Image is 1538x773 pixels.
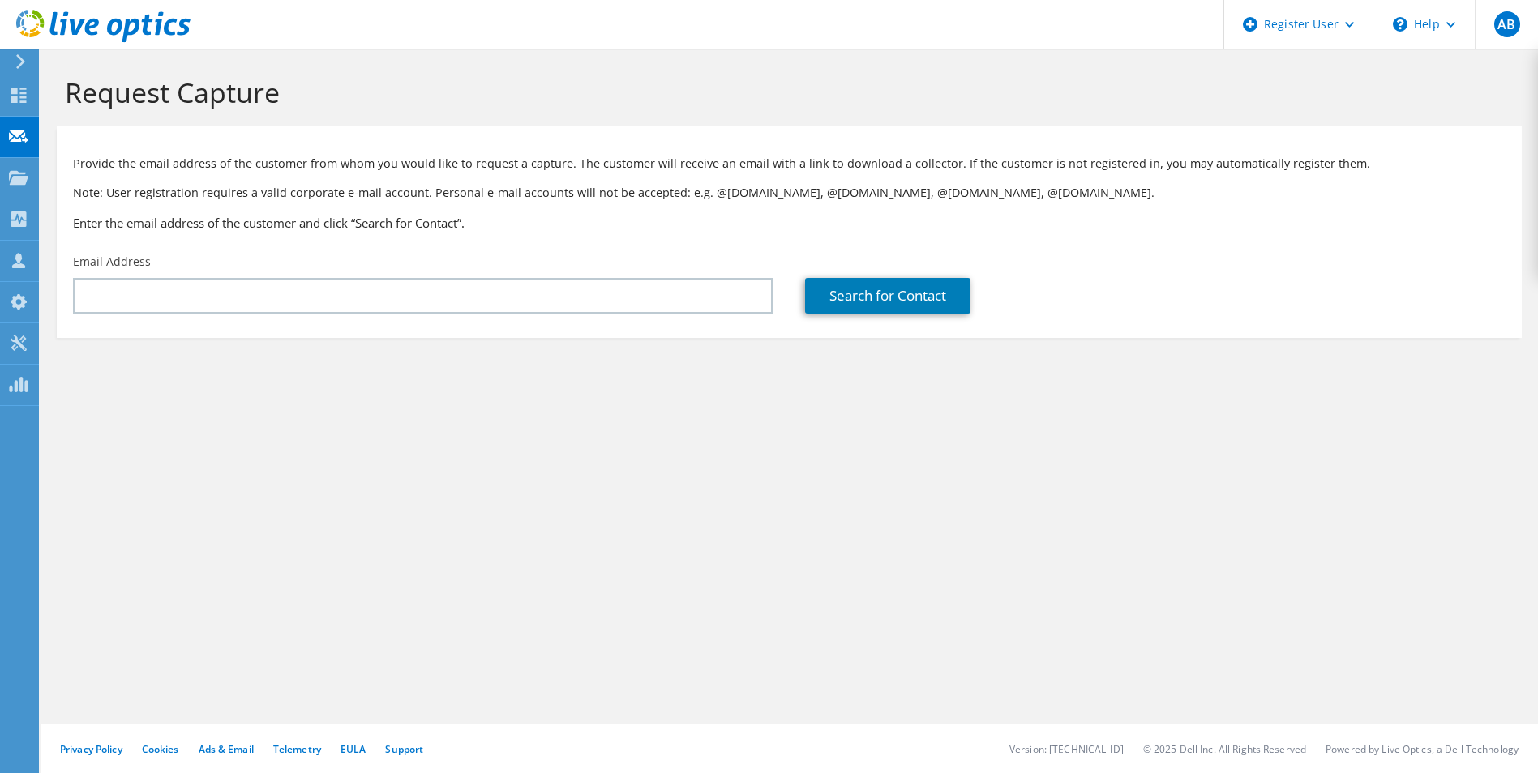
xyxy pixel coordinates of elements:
[199,742,254,756] a: Ads & Email
[385,742,423,756] a: Support
[1143,742,1306,756] li: © 2025 Dell Inc. All Rights Reserved
[273,742,321,756] a: Telemetry
[142,742,179,756] a: Cookies
[73,184,1506,202] p: Note: User registration requires a valid corporate e-mail account. Personal e-mail accounts will ...
[1494,11,1520,37] span: AB
[73,155,1506,173] p: Provide the email address of the customer from whom you would like to request a capture. The cust...
[60,742,122,756] a: Privacy Policy
[1393,17,1407,32] svg: \n
[65,75,1506,109] h1: Request Capture
[805,278,970,314] a: Search for Contact
[73,254,151,270] label: Email Address
[1009,742,1124,756] li: Version: [TECHNICAL_ID]
[1326,742,1519,756] li: Powered by Live Optics, a Dell Technology
[73,214,1506,232] h3: Enter the email address of the customer and click “Search for Contact”.
[341,742,366,756] a: EULA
